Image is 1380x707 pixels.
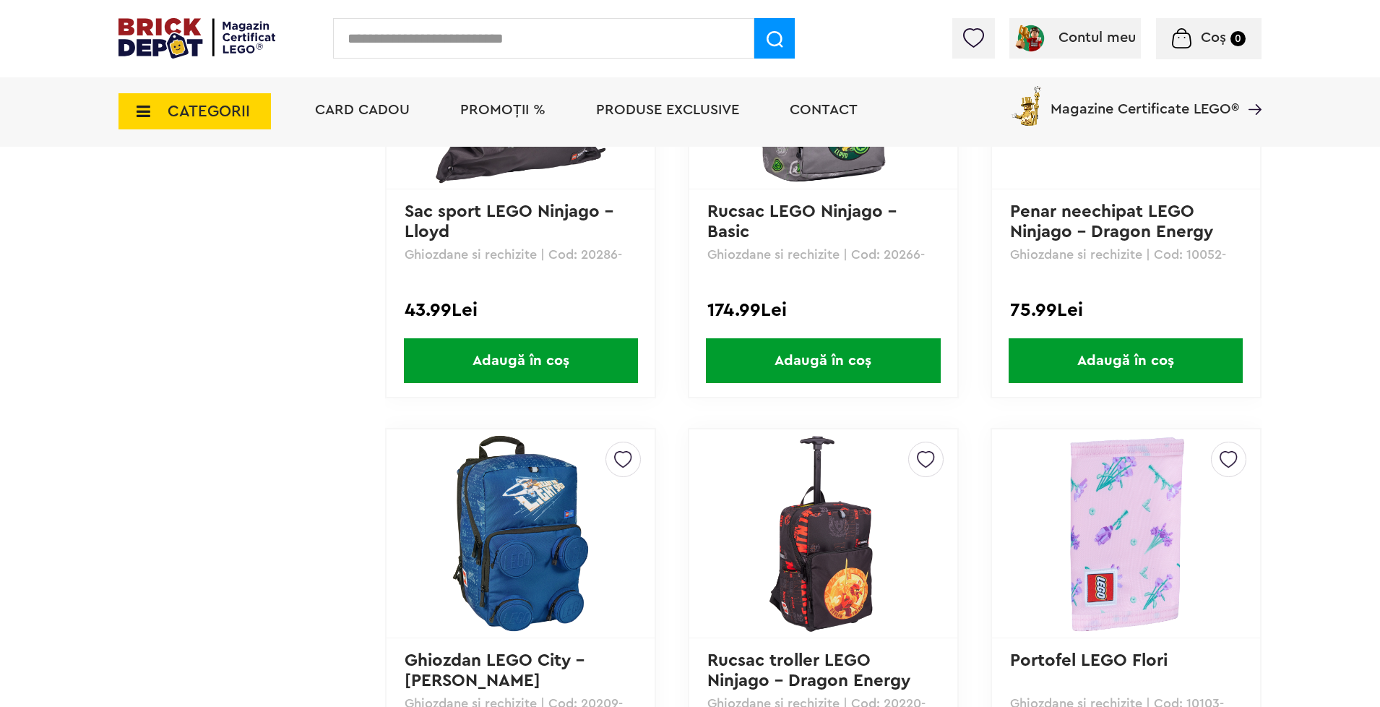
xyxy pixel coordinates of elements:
a: Card Cadou [315,103,410,117]
span: Adaugă în coș [706,338,940,383]
a: Penar neechipat LEGO Ninjago - Dragon Energy [1010,203,1213,241]
img: Portofel LEGO Flori [1025,432,1227,635]
span: Coș [1201,30,1226,45]
a: Produse exclusive [596,103,739,117]
a: Adaugă în coș [689,338,957,383]
span: Magazine Certificate LEGO® [1051,83,1239,116]
span: Contul meu [1058,30,1136,45]
span: Adaugă în coș [1009,338,1243,383]
p: Ghiozdane si rechizite | Cod: 10052-2502 [1010,248,1242,261]
img: Ghiozdan LEGO City - Petersen [420,432,622,635]
p: Ghiozdane si rechizite | Cod: 20286-2508 [405,248,637,261]
div: 75.99Lei [1010,301,1242,320]
a: Rucsac LEGO Ninjago - Basic [707,203,902,241]
a: PROMOȚII % [460,103,545,117]
a: Sac sport LEGO Ninjago - Lloyd [405,203,618,241]
div: 43.99Lei [405,301,637,320]
div: 174.99Lei [707,301,939,320]
span: Adaugă în coș [404,338,638,383]
a: Magazine Certificate LEGO® [1239,83,1262,98]
span: CATEGORII [168,103,250,119]
img: Rucsac troller LEGO Ninjago - Dragon Energy [722,432,924,635]
a: Portofel LEGO Flori [1010,652,1168,669]
a: Adaugă în coș [992,338,1260,383]
a: Contul meu [1015,30,1136,45]
a: Contact [790,103,858,117]
a: Ghiozdan LEGO City - [PERSON_NAME] [405,652,590,690]
p: Ghiozdane si rechizite | Cod: 20266-2501 [707,248,939,261]
a: Rucsac troller LEGO Ninjago - Dragon Energy [707,652,910,690]
small: 0 [1230,31,1246,46]
a: Adaugă în coș [387,338,655,383]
